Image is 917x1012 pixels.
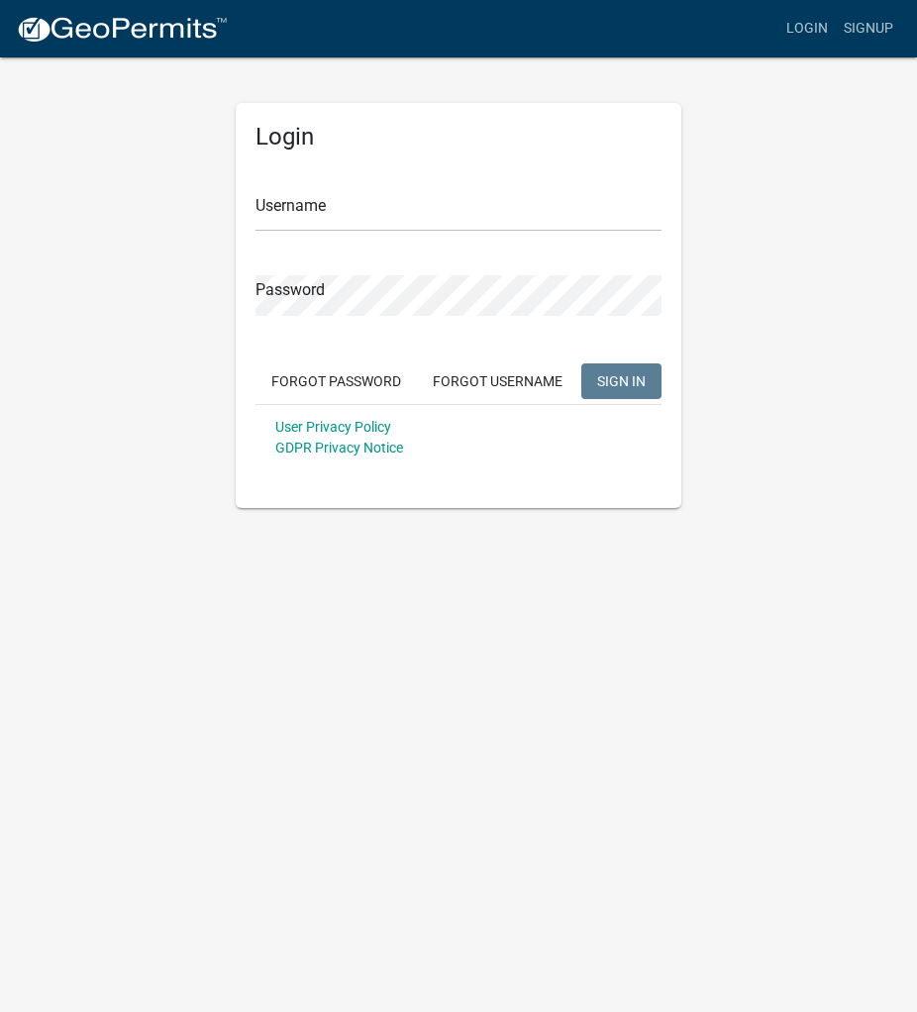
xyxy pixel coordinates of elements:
button: SIGN IN [581,363,662,399]
button: Forgot Password [255,363,417,399]
button: Forgot Username [417,363,578,399]
span: SIGN IN [597,372,646,388]
a: Signup [836,10,901,48]
a: GDPR Privacy Notice [275,440,403,455]
a: User Privacy Policy [275,419,391,435]
h5: Login [255,123,662,152]
a: Login [778,10,836,48]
